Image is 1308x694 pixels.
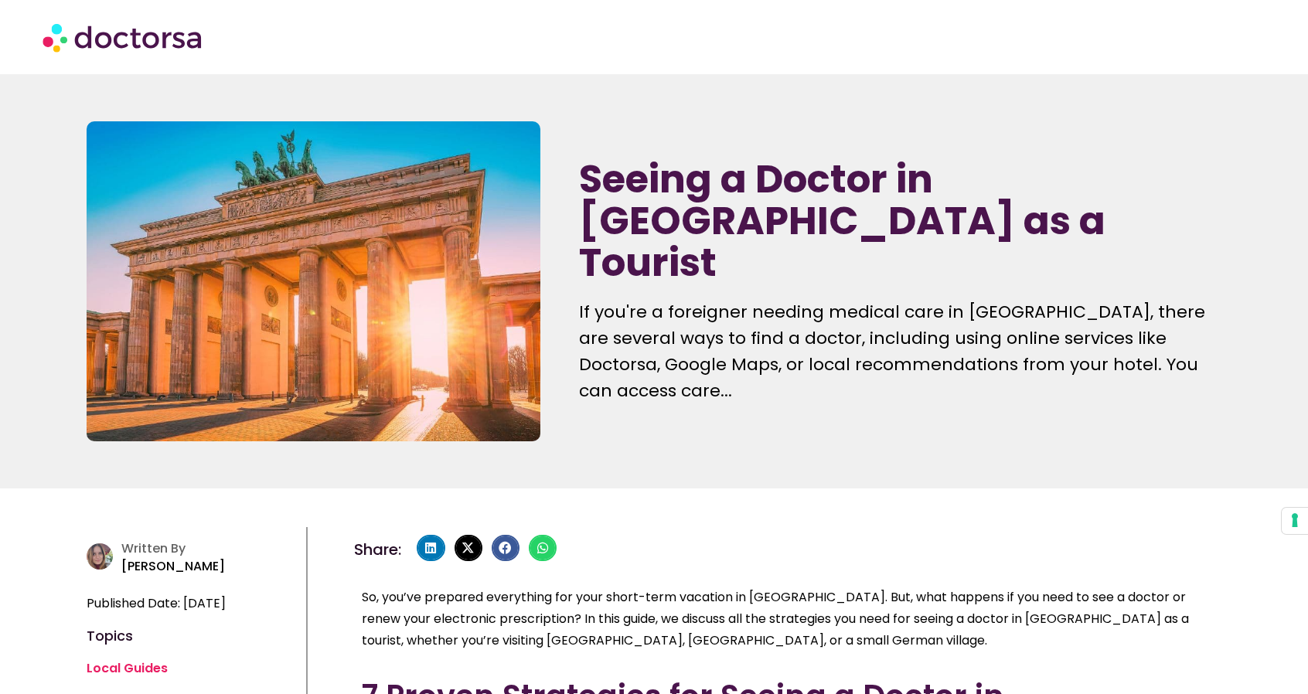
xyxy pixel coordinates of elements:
div: If you're a foreigner needing medical care in [GEOGRAPHIC_DATA], there are several ways to find a... [579,299,1221,404]
a: Local Guides [87,659,168,677]
div: Share on facebook [492,535,519,561]
h4: Share: [354,542,401,557]
button: Your consent preferences for tracking technologies [1282,508,1308,534]
h4: Topics [87,630,299,642]
h1: Seeing a Doctor in [GEOGRAPHIC_DATA] as a Tourist [579,158,1221,284]
div: Share on whatsapp [529,535,557,561]
div: Share on x-twitter [455,535,482,561]
span: Published Date: [DATE] [87,593,226,614]
h4: Written By [121,541,299,556]
p: [PERSON_NAME] [121,556,299,577]
img: author [87,543,113,570]
p: So, you’ve prepared everything for your short-term vacation in [GEOGRAPHIC_DATA]. But, what happe... [362,587,1214,651]
div: Share on linkedin [417,535,445,561]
